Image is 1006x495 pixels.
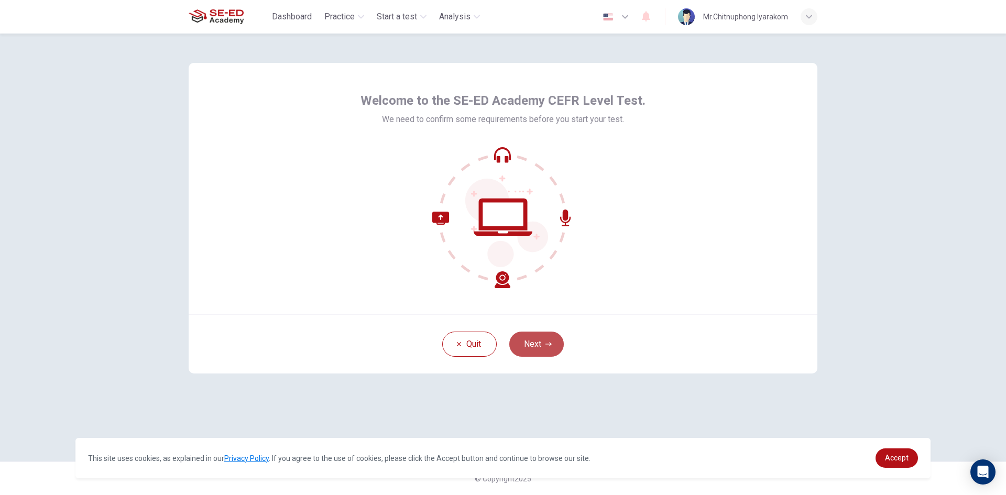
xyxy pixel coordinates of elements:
[268,7,316,26] button: Dashboard
[88,454,591,463] span: This site uses cookies, as explained in our . If you agree to the use of cookies, please click th...
[324,10,355,23] span: Practice
[189,6,244,27] img: SE-ED Academy logo
[876,448,918,468] a: dismiss cookie message
[373,7,431,26] button: Start a test
[509,332,564,357] button: Next
[272,10,312,23] span: Dashboard
[189,6,268,27] a: SE-ED Academy logo
[377,10,417,23] span: Start a test
[442,332,497,357] button: Quit
[703,10,788,23] div: Mr.Chitnuphong Iyarakom
[224,454,269,463] a: Privacy Policy
[678,8,695,25] img: Profile picture
[320,7,368,26] button: Practice
[439,10,471,23] span: Analysis
[75,438,931,478] div: cookieconsent
[382,113,624,126] span: We need to confirm some requirements before you start your test.
[602,13,615,21] img: en
[885,454,909,462] span: Accept
[970,459,996,485] div: Open Intercom Messenger
[360,92,646,109] span: Welcome to the SE-ED Academy CEFR Level Test.
[435,7,484,26] button: Analysis
[475,475,531,483] span: © Copyright 2025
